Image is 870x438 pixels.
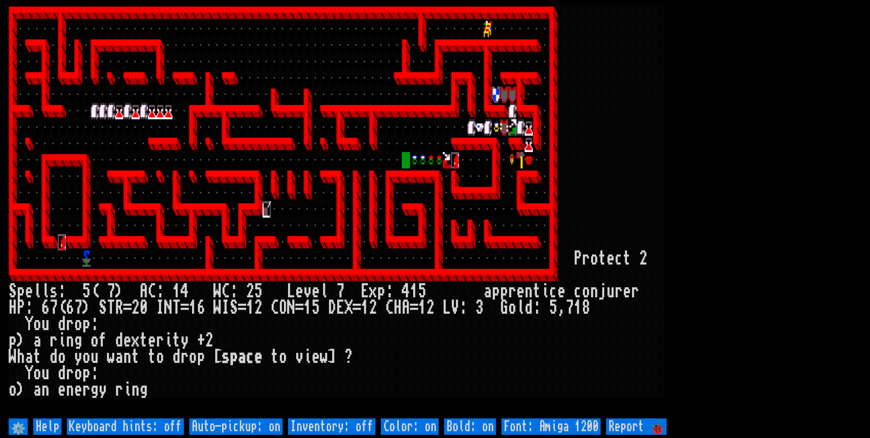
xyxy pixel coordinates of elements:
div: 2 [246,283,254,300]
div: 6 [41,300,50,316]
div: 6 [66,300,74,316]
div: d [50,349,58,365]
div: r [66,365,74,382]
div: : [25,300,33,316]
div: o [508,300,516,316]
div: D [328,300,336,316]
div: e [312,349,320,365]
div: 8 [582,300,590,316]
div: X [344,300,353,316]
div: g [91,382,99,398]
div: t [271,349,279,365]
div: 1 [172,283,181,300]
input: Report 🐞 [606,418,667,435]
div: a [484,283,492,300]
div: 2 [205,332,213,349]
div: P [574,250,582,267]
div: 4 [181,283,189,300]
div: A [140,283,148,300]
div: u [41,365,50,382]
div: e [74,382,82,398]
div: 3 [475,300,484,316]
div: t [598,250,607,267]
div: 7 [50,300,58,316]
div: = [181,300,189,316]
div: O [279,300,287,316]
div: c [549,283,557,300]
div: 2 [254,300,263,316]
input: Keyboard hints: off [67,418,184,435]
input: Font: Amiga 1200 [501,418,601,435]
div: 1 [410,283,418,300]
div: e [295,283,303,300]
div: r [50,332,58,349]
div: t [132,349,140,365]
div: r [615,283,623,300]
div: E [336,300,344,316]
div: 0 [140,300,148,316]
div: e [607,250,615,267]
div: w [320,349,328,365]
div: l [516,300,525,316]
div: 7 [107,283,115,300]
div: Y [25,365,33,382]
div: S [9,283,17,300]
div: V [451,300,459,316]
div: n [66,382,74,398]
div: I [222,300,230,316]
div: y [74,349,82,365]
div: : [230,283,238,300]
div: o [582,283,590,300]
div: : [385,283,394,300]
div: W [213,300,222,316]
div: 1 [418,300,426,316]
div: n [66,332,74,349]
div: ) [82,300,91,316]
div: r [631,283,639,300]
div: C [148,283,156,300]
div: L [443,300,451,316]
div: 5 [549,300,557,316]
div: [ [213,349,222,365]
div: L [287,283,295,300]
div: = [353,300,361,316]
div: H [394,300,402,316]
div: s [222,349,230,365]
div: r [582,250,590,267]
div: r [115,382,123,398]
div: : [58,283,66,300]
div: H [9,300,17,316]
div: p [9,332,17,349]
div: T [107,300,115,316]
div: y [99,382,107,398]
div: 1 [361,300,369,316]
div: j [598,283,607,300]
div: l [33,283,41,300]
div: 2 [132,300,140,316]
div: , [557,300,566,316]
div: d [58,316,66,332]
div: t [533,283,541,300]
div: p [82,316,91,332]
div: h [17,349,25,365]
div: d [172,349,181,365]
div: o [33,365,41,382]
div: 7 [74,300,82,316]
div: x [369,283,377,300]
div: v [295,349,303,365]
div: g [74,332,82,349]
div: t [623,250,631,267]
div: 5 [418,283,426,300]
div: i [58,332,66,349]
div: ( [91,283,99,300]
div: t [140,332,148,349]
div: 2 [369,300,377,316]
div: = [410,300,418,316]
div: o [91,332,99,349]
div: w [107,349,115,365]
div: 1 [189,300,197,316]
div: e [148,332,156,349]
div: s [50,283,58,300]
div: a [25,349,33,365]
div: ) [17,332,25,349]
